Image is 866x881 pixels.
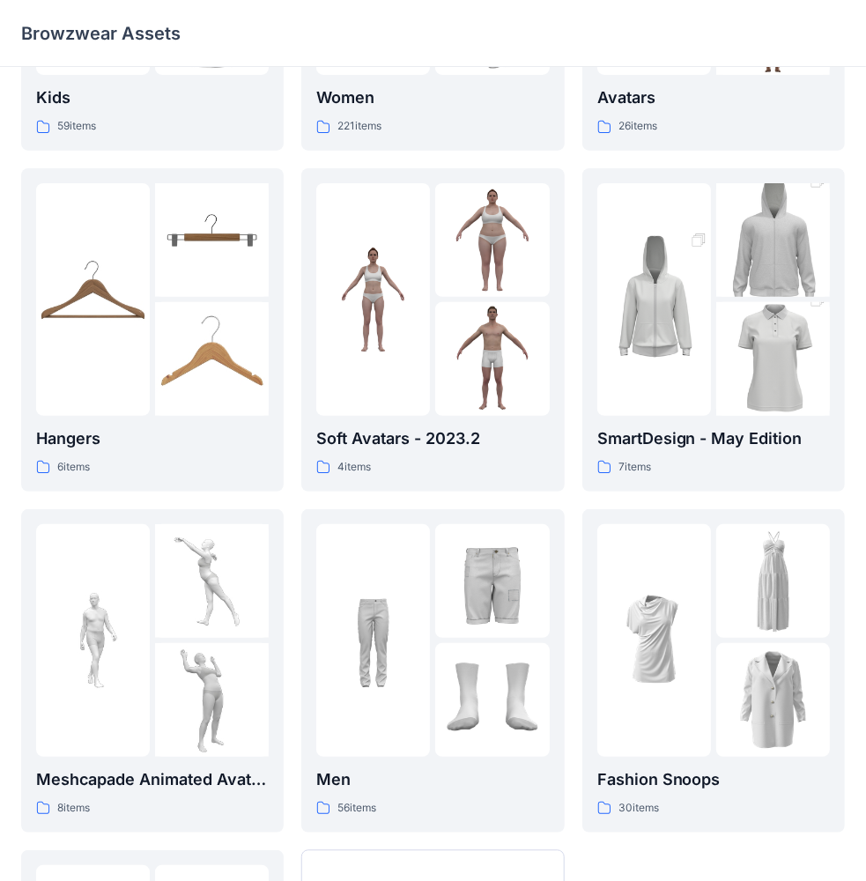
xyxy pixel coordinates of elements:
[597,767,830,792] p: Fashion Snoops
[36,85,269,110] p: Kids
[716,524,830,638] img: folder 2
[316,583,430,697] img: folder 1
[57,799,90,818] p: 8 items
[716,155,830,326] img: folder 2
[337,458,371,477] p: 4 items
[316,426,549,451] p: Soft Avatars - 2023.2
[155,302,269,416] img: folder 3
[618,799,659,818] p: 30 items
[301,509,564,833] a: folder 1folder 2folder 3Men56items
[618,458,651,477] p: 7 items
[582,168,845,492] a: folder 1folder 2folder 3SmartDesign - May Edition7items
[435,643,549,757] img: folder 3
[716,274,830,445] img: folder 3
[316,85,549,110] p: Women
[21,21,181,46] p: Browzwear Assets
[21,509,284,833] a: folder 1folder 2folder 3Meshcapade Animated Avatars8items
[435,183,549,297] img: folder 2
[597,426,830,451] p: SmartDesign - May Edition
[597,583,711,697] img: folder 1
[36,583,150,697] img: folder 1
[435,524,549,638] img: folder 2
[155,183,269,297] img: folder 2
[316,242,430,356] img: folder 1
[57,117,96,136] p: 59 items
[337,799,376,818] p: 56 items
[36,242,150,356] img: folder 1
[597,214,711,385] img: folder 1
[597,85,830,110] p: Avatars
[57,458,90,477] p: 6 items
[301,168,564,492] a: folder 1folder 2folder 3Soft Avatars - 2023.24items
[21,168,284,492] a: folder 1folder 2folder 3Hangers6items
[155,643,269,757] img: folder 3
[36,767,269,792] p: Meshcapade Animated Avatars
[36,426,269,451] p: Hangers
[337,117,381,136] p: 221 items
[435,302,549,416] img: folder 3
[316,767,549,792] p: Men
[618,117,657,136] p: 26 items
[582,509,845,833] a: folder 1folder 2folder 3Fashion Snoops30items
[716,643,830,757] img: folder 3
[155,524,269,638] img: folder 2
